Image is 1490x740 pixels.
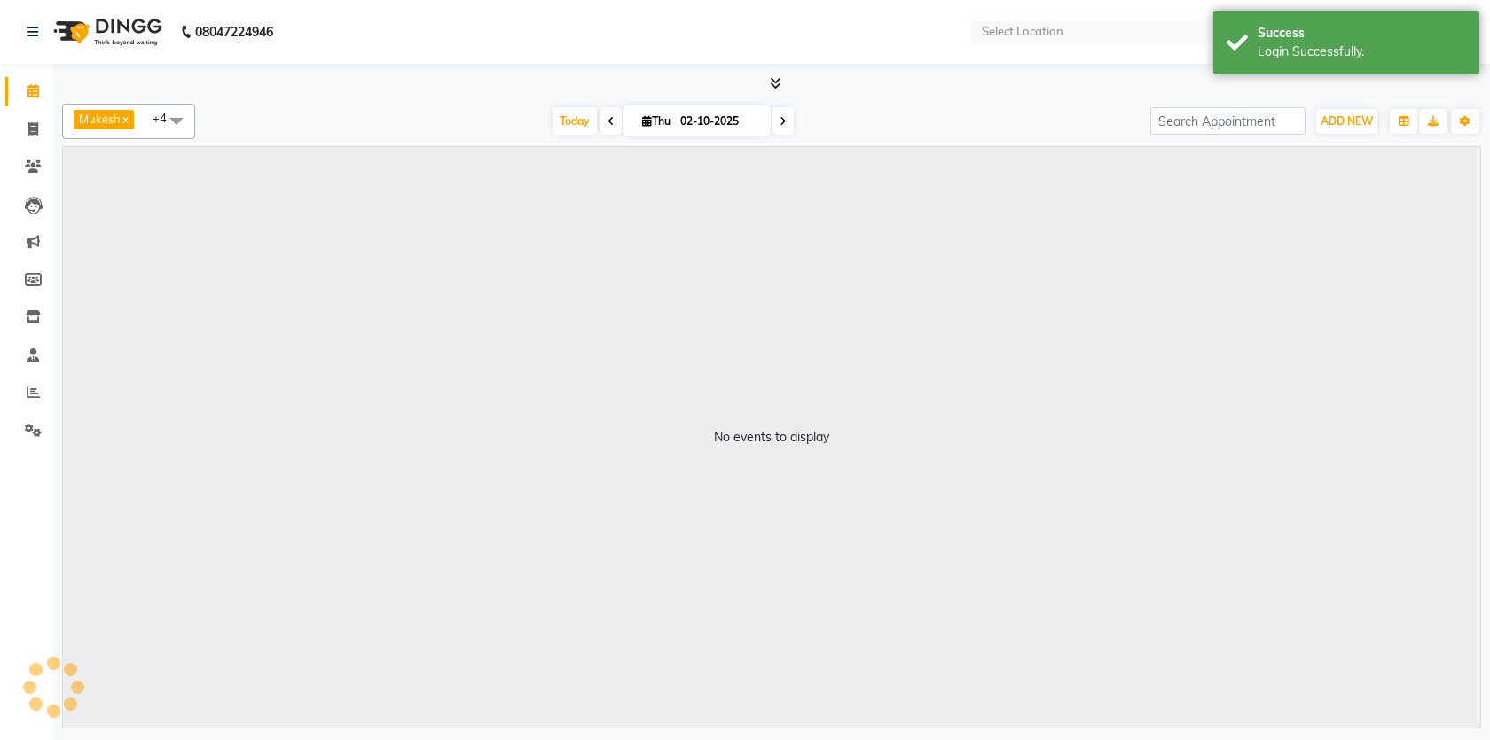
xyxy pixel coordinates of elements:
[121,112,129,126] a: x
[982,23,1063,41] div: Select Location
[553,107,597,135] span: Today
[1321,114,1373,128] span: ADD NEW
[1258,43,1466,61] div: Login Successfully.
[45,7,167,57] img: logo
[1150,107,1306,135] input: Search Appointment
[1258,24,1466,43] div: Success
[153,111,180,125] span: +4
[675,108,764,135] input: 2025-10-02
[195,7,273,57] b: 08047224946
[1316,109,1377,134] button: ADD NEW
[714,428,829,447] div: No events to display
[79,112,121,126] span: Mukesh
[638,114,675,128] span: Thu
